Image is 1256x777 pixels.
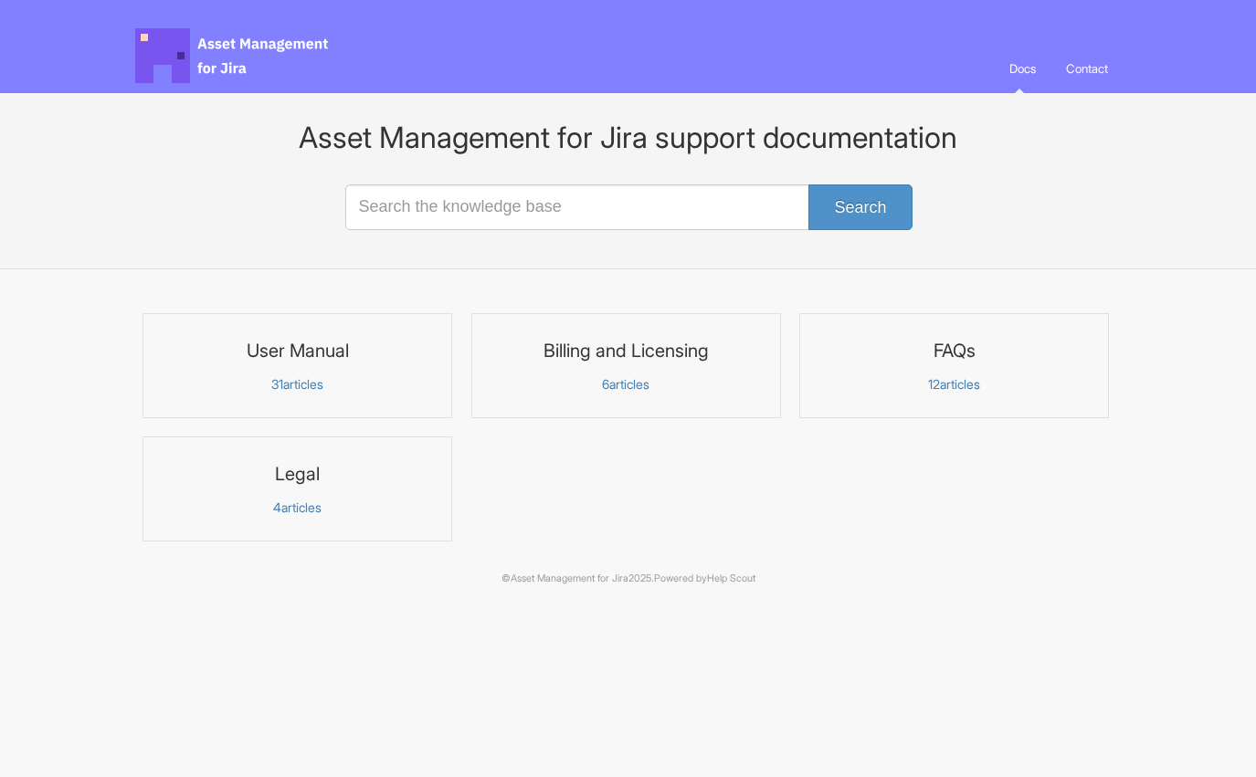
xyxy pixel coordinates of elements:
[135,28,331,83] span: Asset Management for Jira Docs
[928,376,940,392] span: 12
[345,184,912,230] input: Search the knowledge base
[1052,44,1122,93] a: Contact
[654,572,755,584] span: Powered by
[142,436,452,541] a: Legal 4articles
[154,499,440,516] p: articles
[834,198,886,216] span: Search
[511,572,628,584] a: Asset Management for Jira
[483,376,769,393] p: articles
[799,313,1109,418] a: FAQs 12articles
[811,376,1097,393] p: articles
[996,44,1050,93] a: Docs
[602,376,609,392] span: 6
[154,339,440,362] h3: User Manual
[271,376,283,392] span: 31
[707,572,755,584] a: Help Scout
[811,339,1097,362] h3: FAQs
[154,376,440,393] p: articles
[471,313,781,418] a: Billing and Licensing 6articles
[135,571,1122,587] p: © 2025.
[273,499,281,515] span: 4
[483,339,769,362] h3: Billing and Licensing
[154,462,440,486] h3: Legal
[808,184,912,230] button: Search
[142,313,452,418] a: User Manual 31articles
